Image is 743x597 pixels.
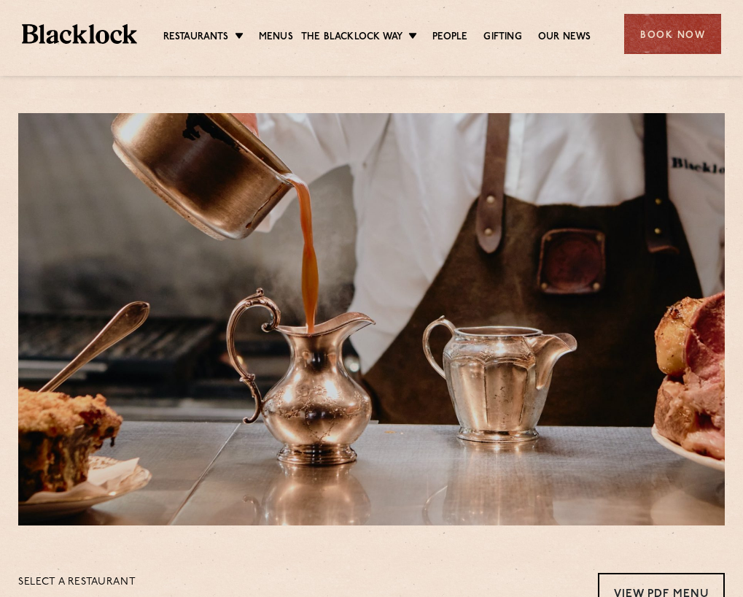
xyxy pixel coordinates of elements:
a: The Blacklock Way [301,30,402,46]
p: Select a restaurant [18,573,136,592]
a: People [432,30,467,46]
a: Gifting [483,30,521,46]
img: BL_Textured_Logo-footer-cropped.svg [22,24,137,44]
a: Restaurants [163,30,229,46]
a: Menus [259,30,293,46]
a: Our News [538,30,591,46]
div: Book Now [624,14,721,54]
